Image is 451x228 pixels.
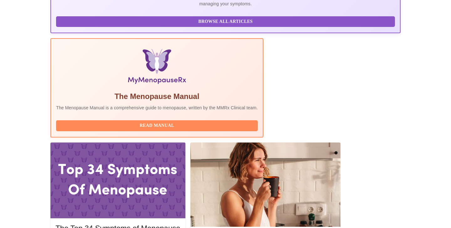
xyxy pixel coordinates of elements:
[88,49,225,86] img: Menopause Manual
[62,18,389,26] span: Browse All Articles
[56,105,258,111] p: The Menopause Manual is a comprehensive guide to menopause, written by the MMRx Clinical team.
[56,18,397,24] a: Browse All Articles
[56,122,259,128] a: Read Manual
[56,16,395,27] button: Browse All Articles
[56,120,258,131] button: Read Manual
[62,122,251,130] span: Read Manual
[56,91,258,101] h5: The Menopause Manual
